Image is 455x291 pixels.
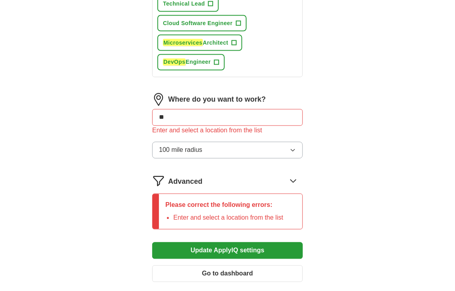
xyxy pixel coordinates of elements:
[163,59,186,66] em: DevOps
[163,58,211,67] span: Engineer
[168,177,202,187] span: Advanced
[163,19,233,28] span: Cloud Software Engineer
[173,213,283,223] li: Enter and select a location from the list
[152,93,165,106] img: location.png
[163,39,203,46] em: Microservices
[168,94,266,105] label: Where do you want to work?
[159,145,202,155] span: 100 mile radius
[163,39,228,47] span: Architect
[152,126,303,136] div: Enter and select a location from the list
[165,201,283,210] p: Please correct the following errors:
[157,35,242,51] button: MicroservicesArchitect
[152,175,165,187] img: filter
[157,54,225,71] button: DevOpsEngineer
[152,242,303,259] button: Update ApplyIQ settings
[152,265,303,282] button: Go to dashboard
[152,142,303,159] button: 100 mile radius
[157,15,247,31] button: Cloud Software Engineer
